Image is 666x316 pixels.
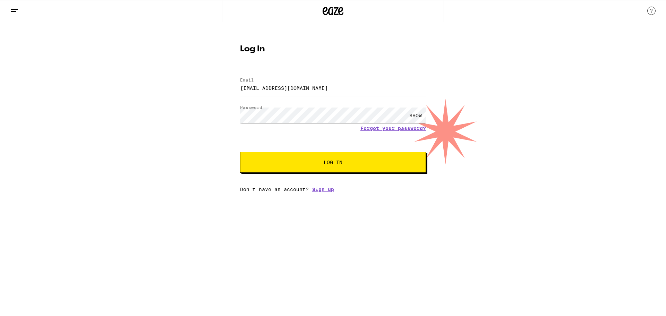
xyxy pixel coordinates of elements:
label: Email [240,78,254,82]
span: Log In [324,160,342,165]
span: Help [16,5,30,11]
div: Don't have an account? [240,187,426,192]
h1: Log In [240,45,426,53]
button: Log In [240,152,426,173]
a: Forgot your password? [360,126,426,131]
input: Email [240,80,426,96]
div: SHOW [405,108,426,123]
a: Sign up [312,187,334,192]
label: Password [240,105,262,110]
